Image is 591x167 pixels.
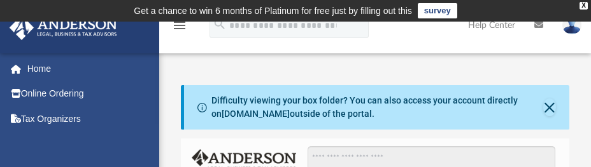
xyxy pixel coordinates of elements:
[418,3,457,18] a: survey
[6,15,121,40] img: Anderson Advisors Platinum Portal
[562,16,581,34] img: User Pic
[213,17,227,31] i: search
[9,81,172,107] a: Online Ordering
[172,18,187,33] i: menu
[134,3,412,18] div: Get a chance to win 6 months of Platinum for free just by filling out this
[222,109,290,119] a: [DOMAIN_NAME]
[9,56,172,81] a: Home
[580,2,588,10] div: close
[172,24,187,33] a: menu
[211,94,544,121] div: Difficulty viewing your box folder? You can also access your account directly on outside of the p...
[9,106,172,131] a: Tax Organizers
